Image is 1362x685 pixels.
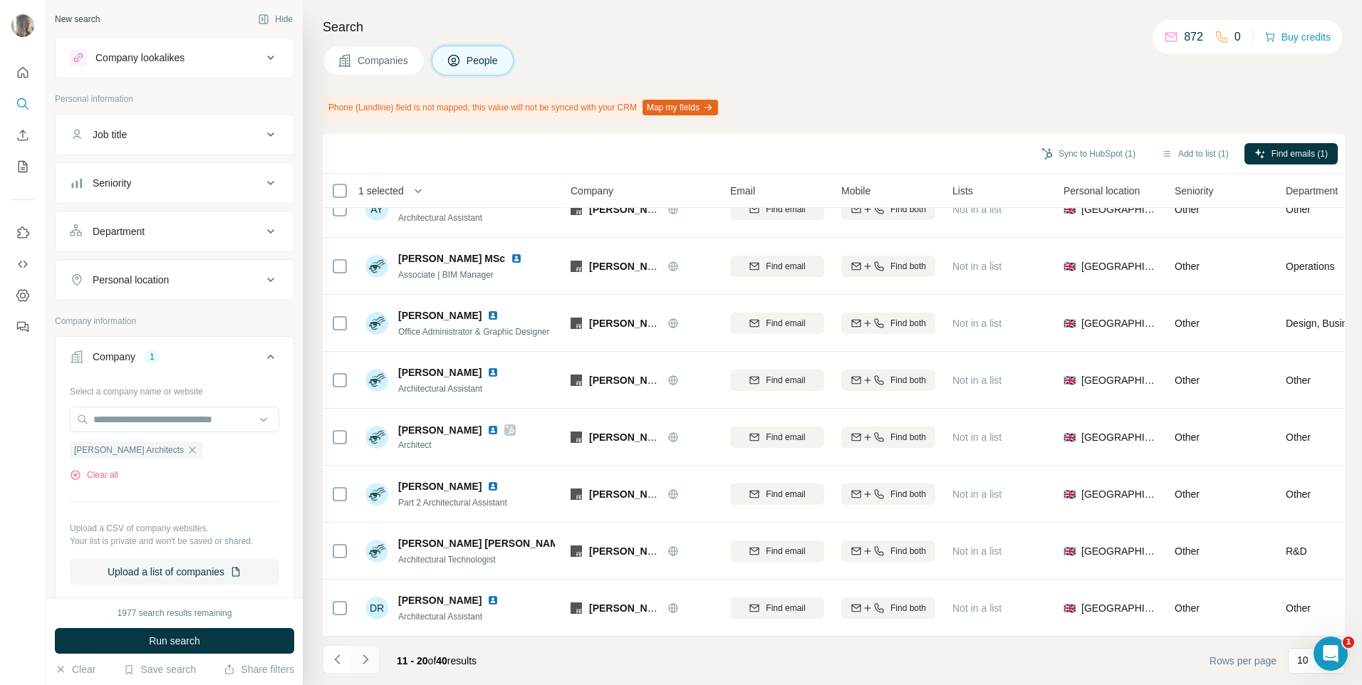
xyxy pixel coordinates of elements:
p: 10 [1297,653,1309,667]
img: LinkedIn logo [487,367,499,378]
span: Architectural Assistant [398,213,482,223]
img: Avatar [365,483,388,506]
button: Share filters [224,662,294,676]
span: Mobile [841,184,870,198]
button: Save search [123,662,196,676]
img: LinkedIn logo [487,310,499,321]
span: Architectural Assistant [398,384,482,394]
span: [GEOGRAPHIC_DATA] [1081,316,1158,330]
span: [PERSON_NAME] Architects [589,602,724,614]
span: Find both [890,260,926,273]
span: 11 - 20 [397,655,428,666]
p: Upload a CSV of company websites. [70,522,279,535]
p: 872 [1184,28,1203,46]
button: My lists [11,154,34,179]
button: Find both [841,370,935,391]
span: [GEOGRAPHIC_DATA] [1081,259,1158,273]
p: Company information [55,315,294,328]
button: Find email [730,427,824,448]
span: Not in a list [952,602,1002,614]
span: Company [571,184,613,198]
img: Logo of Franklin Ellis Architects [571,602,582,614]
button: Find both [841,483,935,505]
span: Other [1286,373,1311,387]
div: Personal location [93,273,169,287]
span: Other [1175,488,1200,500]
span: [PERSON_NAME] [398,479,482,493]
img: Avatar [365,426,388,449]
span: of [428,655,437,666]
button: Clear [55,662,95,676]
span: Other [1175,318,1200,329]
span: Find both [890,317,926,330]
span: 🇬🇧 [1064,430,1076,444]
button: Hide [248,9,303,30]
iframe: Intercom live chat [1314,637,1348,671]
span: Find emails (1) [1272,147,1328,160]
span: Other [1286,487,1311,501]
p: 0 [1234,28,1241,46]
span: Email [730,184,755,198]
button: Navigate to next page [351,645,380,674]
span: [GEOGRAPHIC_DATA] [1081,544,1158,558]
div: 1977 search results remaining [118,607,232,619]
div: Seniority [93,176,131,190]
button: Find both [841,256,935,277]
span: 🇬🇧 [1064,259,1076,273]
span: Rows per page [1210,654,1277,668]
button: Find both [841,199,935,220]
button: Find both [841,427,935,448]
span: Other [1175,602,1200,614]
span: [PERSON_NAME] Architects [589,432,724,443]
span: Not in a list [952,545,1002,557]
img: Avatar [11,14,34,37]
span: R&D [1286,544,1307,558]
button: Find email [730,313,824,334]
button: Company1 [56,340,293,380]
span: Architect [398,439,516,451]
div: Company [93,350,135,364]
span: [PERSON_NAME] [398,365,482,380]
img: LinkedIn logo [511,253,522,264]
button: Seniority [56,166,293,200]
span: [PERSON_NAME] Architects [589,318,724,329]
img: Avatar [365,369,388,392]
span: [PERSON_NAME] [398,423,482,437]
div: 1 [144,350,160,363]
button: Buy credits [1264,27,1331,47]
span: 1 [1343,637,1354,648]
span: 🇬🇧 [1064,487,1076,501]
span: [PERSON_NAME] Architects [589,488,724,500]
div: DR [365,597,388,619]
span: People [467,53,499,68]
div: Department [93,224,145,239]
span: Operations [1286,259,1334,273]
button: Company lookalikes [56,41,293,75]
button: Map my fields [643,100,718,115]
span: [PERSON_NAME] Architects [589,545,724,557]
img: Logo of Franklin Ellis Architects [571,375,582,386]
span: 🇬🇧 [1064,202,1076,216]
button: Find email [730,256,824,277]
span: Lists [952,184,973,198]
span: Other [1175,204,1200,215]
p: Personal information [55,93,294,105]
div: Phone (Landline) field is not mapped, this value will not be synced with your CRM [323,95,721,120]
button: Feedback [11,314,34,340]
span: Architectural Assistant [398,612,482,622]
span: [GEOGRAPHIC_DATA] [1081,373,1158,387]
span: Find email [766,317,805,330]
span: Run search [149,634,200,648]
h4: Search [323,17,1345,37]
span: results [397,655,477,666]
button: Find both [841,540,935,562]
button: Find email [730,540,824,562]
div: Company lookalikes [95,51,184,65]
img: Avatar [365,312,388,335]
span: Not in a list [952,375,1002,386]
button: Use Surfe API [11,251,34,277]
button: Personal location [56,263,293,297]
span: Find both [890,203,926,216]
span: Find email [766,431,805,444]
span: Companies [358,53,410,68]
